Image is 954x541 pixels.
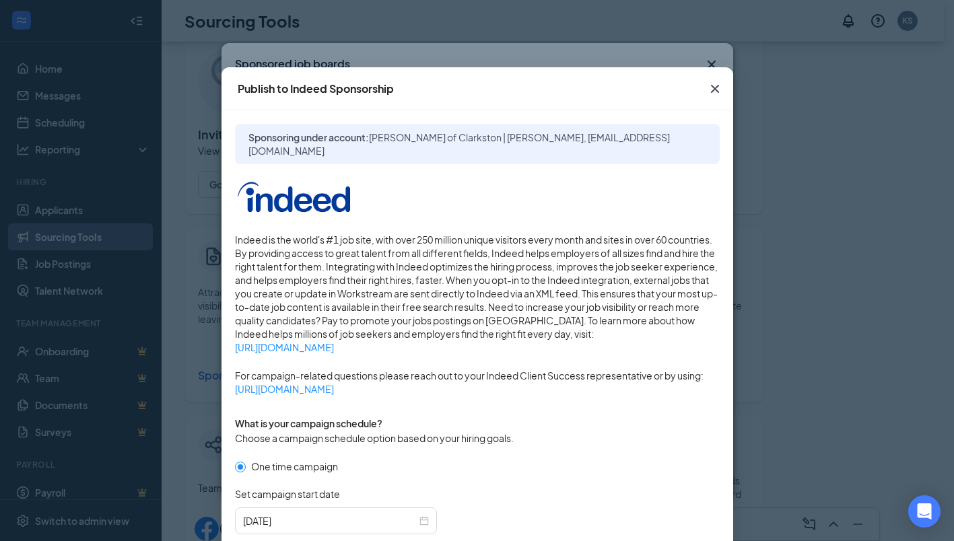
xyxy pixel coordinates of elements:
button: Close [697,67,733,110]
input: 2025-09-15 [243,513,417,528]
span: For campaign-related questions please reach out to your Indeed Client Success representative or b... [235,369,720,396]
span: Choose a campaign schedule option based on your hiring goals. [235,432,514,444]
a: [URL][DOMAIN_NAME] [235,382,720,396]
span: One time campaign [246,459,343,474]
svg: Cross [707,81,723,97]
span: Sponsoring under account: [248,131,706,157]
span: What is your campaign schedule? [235,417,382,429]
div: Publish to Indeed Sponsorship [238,81,394,96]
span: [PERSON_NAME] of Clarkston | [PERSON_NAME], [EMAIL_ADDRESS][DOMAIN_NAME] [248,131,670,157]
span: Set campaign start date [235,487,340,501]
span: Indeed is the world's #1 job site, with over 250 million unique visitors every month and sites in... [235,233,720,354]
a: [URL][DOMAIN_NAME] [235,340,720,354]
div: Open Intercom Messenger [908,495,941,528]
